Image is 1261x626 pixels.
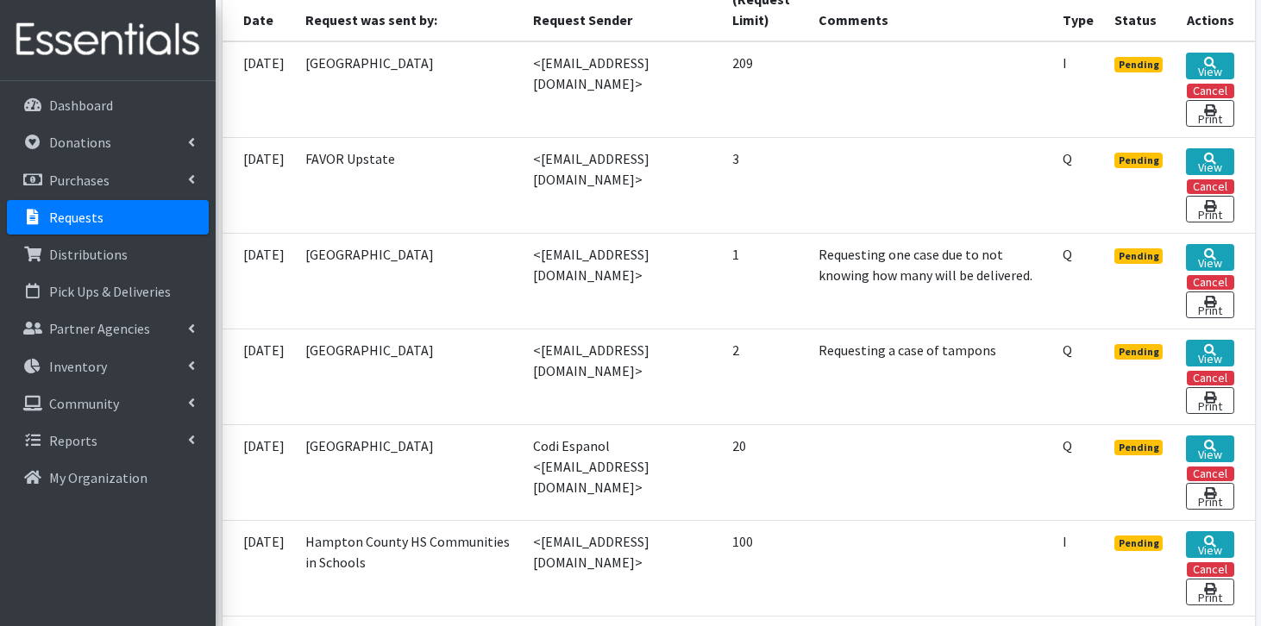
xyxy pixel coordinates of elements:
td: 100 [722,520,808,616]
a: View [1186,531,1233,558]
p: Inventory [49,358,107,375]
p: Donations [49,134,111,151]
a: Purchases [7,163,209,197]
td: [DATE] [223,329,295,424]
a: Distributions [7,237,209,272]
td: 2 [722,329,808,424]
td: Requesting one case due to not knowing how many will be delivered. [808,233,1052,329]
a: Partner Agencies [7,311,209,346]
span: Pending [1114,440,1164,455]
td: [GEOGRAPHIC_DATA] [295,233,524,329]
abbr: Quantity [1063,341,1072,359]
td: 20 [722,424,808,520]
span: Pending [1114,57,1164,72]
a: View [1186,340,1233,366]
a: Donations [7,125,209,160]
abbr: Individual [1063,533,1067,550]
td: FAVOR Upstate [295,137,524,233]
span: Pending [1114,535,1164,551]
td: <[EMAIL_ADDRESS][DOMAIN_NAME]> [523,137,722,233]
td: [GEOGRAPHIC_DATA] [295,41,524,138]
td: 3 [722,137,808,233]
span: Pending [1114,153,1164,168]
a: Print [1186,483,1233,510]
span: Pending [1114,248,1164,264]
p: Pick Ups & Deliveries [49,283,171,300]
td: [DATE] [223,424,295,520]
td: Requesting a case of tampons [808,329,1052,424]
td: Codi Espanol <[EMAIL_ADDRESS][DOMAIN_NAME]> [523,424,722,520]
button: Cancel [1187,562,1234,577]
p: My Organization [49,469,147,486]
a: Reports [7,423,209,458]
span: Pending [1114,344,1164,360]
td: <[EMAIL_ADDRESS][DOMAIN_NAME]> [523,520,722,616]
p: Community [49,395,119,412]
a: Dashboard [7,88,209,122]
td: 1 [722,233,808,329]
abbr: Individual [1063,54,1067,72]
button: Cancel [1187,179,1234,194]
p: Distributions [49,246,128,263]
td: [GEOGRAPHIC_DATA] [295,329,524,424]
abbr: Quantity [1063,437,1072,454]
a: Inventory [7,349,209,384]
a: Print [1186,387,1233,414]
p: Partner Agencies [49,320,150,337]
button: Cancel [1187,84,1234,98]
abbr: Quantity [1063,246,1072,263]
a: Print [1186,100,1233,127]
p: Purchases [49,172,110,189]
a: Print [1186,291,1233,318]
td: <[EMAIL_ADDRESS][DOMAIN_NAME]> [523,233,722,329]
img: HumanEssentials [7,11,209,69]
td: <[EMAIL_ADDRESS][DOMAIN_NAME]> [523,329,722,424]
a: Pick Ups & Deliveries [7,274,209,309]
a: Print [1186,196,1233,222]
abbr: Quantity [1063,150,1072,167]
a: View [1186,148,1233,175]
td: [GEOGRAPHIC_DATA] [295,424,524,520]
a: Print [1186,579,1233,605]
td: 209 [722,41,808,138]
td: [DATE] [223,233,295,329]
td: [DATE] [223,520,295,616]
a: View [1186,435,1233,462]
td: <[EMAIL_ADDRESS][DOMAIN_NAME]> [523,41,722,138]
a: View [1186,244,1233,271]
p: Reports [49,432,97,449]
button: Cancel [1187,371,1234,385]
a: My Organization [7,460,209,495]
a: View [1186,53,1233,79]
td: [DATE] [223,137,295,233]
a: Community [7,386,209,421]
p: Requests [49,209,104,226]
button: Cancel [1187,275,1234,290]
td: Hampton County HS Communities in Schools [295,520,524,616]
p: Dashboard [49,97,113,114]
a: Requests [7,200,209,235]
td: [DATE] [223,41,295,138]
button: Cancel [1187,466,1234,481]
